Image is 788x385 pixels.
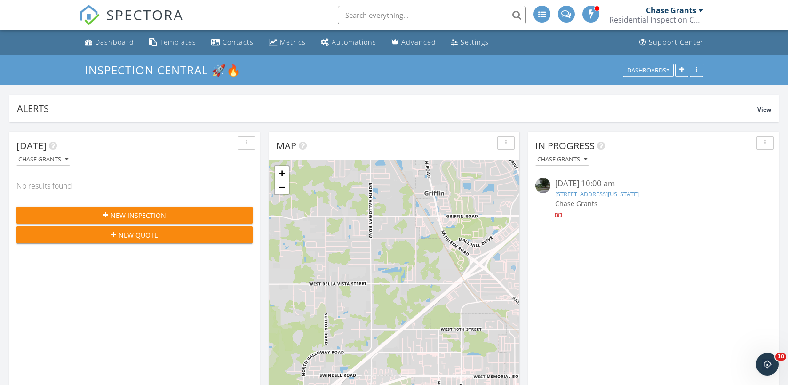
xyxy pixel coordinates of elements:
[756,353,779,376] iframe: Intercom live chat
[159,38,196,47] div: Templates
[111,210,166,220] span: New Inspection
[555,190,639,198] a: [STREET_ADDRESS][US_STATE]
[447,34,493,51] a: Settings
[223,38,254,47] div: Contacts
[16,153,70,166] button: Chase Grants
[16,226,253,243] button: New Quote
[145,34,200,51] a: Templates
[16,139,47,152] span: [DATE]
[627,67,669,73] div: Dashboards
[95,38,134,47] div: Dashboard
[119,230,158,240] span: New Quote
[636,34,708,51] a: Support Center
[609,15,703,24] div: Residential Inspection Consultants
[649,38,704,47] div: Support Center
[388,34,440,51] a: Advanced
[280,38,306,47] div: Metrics
[535,178,550,193] img: streetview
[623,64,674,77] button: Dashboards
[265,34,310,51] a: Metrics
[775,353,786,361] span: 10
[17,102,757,115] div: Alerts
[276,139,296,152] span: Map
[535,139,595,152] span: In Progress
[275,166,289,180] a: Zoom in
[275,180,289,194] a: Zoom out
[537,156,587,163] div: Chase Grants
[85,62,249,78] a: Inspection Central 🚀🔥
[535,153,589,166] button: Chase Grants
[646,6,696,15] div: Chase Grants
[535,178,772,220] a: [DATE] 10:00 am [STREET_ADDRESS][US_STATE] Chase Grants
[555,178,752,190] div: [DATE] 10:00 am
[461,38,489,47] div: Settings
[317,34,380,51] a: Automations (Advanced)
[106,5,183,24] span: SPECTORA
[9,173,260,199] div: No results found
[79,5,100,25] img: The Best Home Inspection Software - Spectora
[338,6,526,24] input: Search everything...
[555,199,597,208] span: Chase Grants
[401,38,436,47] div: Advanced
[207,34,257,51] a: Contacts
[81,34,138,51] a: Dashboard
[332,38,376,47] div: Automations
[757,105,771,113] span: View
[18,156,68,163] div: Chase Grants
[79,13,183,32] a: SPECTORA
[16,207,253,224] button: New Inspection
